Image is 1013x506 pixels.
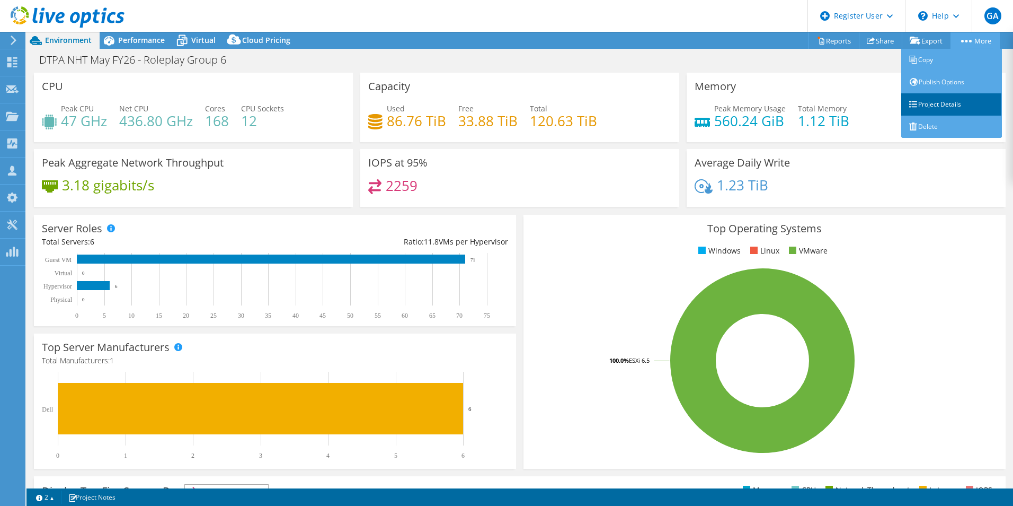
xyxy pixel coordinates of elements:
[34,54,243,66] h1: DTPA NHT May FY26 - Roleplay Group 6
[424,237,439,247] span: 11.8
[61,491,123,504] a: Project Notes
[242,35,290,45] span: Cloud Pricing
[191,35,216,45] span: Virtual
[241,103,284,114] span: CPU Sockets
[259,452,262,459] text: 3
[823,484,910,496] li: Network Throughput
[191,452,194,459] text: 2
[470,257,475,263] text: 71
[918,11,928,21] svg: \n
[530,103,547,114] span: Total
[319,312,326,319] text: 45
[265,312,271,319] text: 35
[717,179,768,191] h4: 1.23 TiB
[394,452,397,459] text: 5
[386,180,417,191] h4: 2259
[740,484,782,496] li: Memory
[241,115,284,127] h4: 12
[798,115,849,127] h4: 1.12 TiB
[119,103,148,114] span: Net CPU
[695,81,736,92] h3: Memory
[43,283,72,290] text: Hypervisor
[103,312,106,319] text: 5
[368,157,428,169] h3: IOPS at 95%
[402,312,408,319] text: 60
[984,7,1001,24] span: GA
[205,115,229,127] h4: 168
[368,81,410,92] h3: Capacity
[531,223,998,234] h3: Top Operating Systems
[185,485,268,498] span: IOPS
[118,35,165,45] span: Performance
[326,452,330,459] text: 4
[902,32,951,49] a: Export
[461,452,465,459] text: 6
[901,49,1002,71] a: Copy
[29,491,61,504] a: 2
[484,312,490,319] text: 75
[387,103,405,114] span: Used
[42,236,275,248] div: Total Servers:
[45,35,92,45] span: Environment
[62,179,154,191] h4: 3.18 gigabits/s
[124,452,127,459] text: 1
[714,115,786,127] h4: 560.24 GiB
[275,236,508,248] div: Ratio: VMs per Hypervisor
[82,271,85,276] text: 0
[128,312,135,319] text: 10
[901,116,1002,138] a: Delete
[387,115,446,127] h4: 86.76 TiB
[530,115,597,127] h4: 120.63 TiB
[56,452,59,459] text: 0
[75,312,78,319] text: 0
[115,284,118,289] text: 6
[609,356,629,364] tspan: 100.0%
[429,312,436,319] text: 65
[42,342,170,353] h3: Top Server Manufacturers
[205,103,225,114] span: Cores
[55,269,73,277] text: Virtual
[901,71,1002,93] a: Publish Options
[119,115,193,127] h4: 436.80 GHz
[808,32,859,49] a: Reports
[696,245,741,257] li: Windows
[789,484,816,496] li: CPU
[238,312,244,319] text: 30
[786,245,828,257] li: VMware
[90,237,94,247] span: 6
[42,157,224,169] h3: Peak Aggregate Network Throughput
[42,355,508,367] h4: Total Manufacturers:
[859,32,902,49] a: Share
[156,312,162,319] text: 15
[458,115,518,127] h4: 33.88 TiB
[82,297,85,302] text: 0
[45,256,72,264] text: Guest VM
[963,484,992,496] li: IOPS
[183,312,189,319] text: 20
[695,157,790,169] h3: Average Daily Write
[458,103,474,114] span: Free
[375,312,381,319] text: 55
[798,103,847,114] span: Total Memory
[50,296,72,303] text: Physical
[61,103,94,114] span: Peak CPU
[110,355,114,365] span: 1
[901,93,1002,116] a: Project Details
[61,115,107,127] h4: 47 GHz
[629,356,650,364] tspan: ESXi 6.5
[748,245,779,257] li: Linux
[917,484,956,496] li: Latency
[210,312,217,319] text: 25
[42,81,63,92] h3: CPU
[42,406,53,413] text: Dell
[714,103,786,114] span: Peak Memory Usage
[950,32,1000,49] a: More
[468,406,472,412] text: 6
[42,223,102,234] h3: Server Roles
[292,312,299,319] text: 40
[347,312,353,319] text: 50
[456,312,463,319] text: 70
